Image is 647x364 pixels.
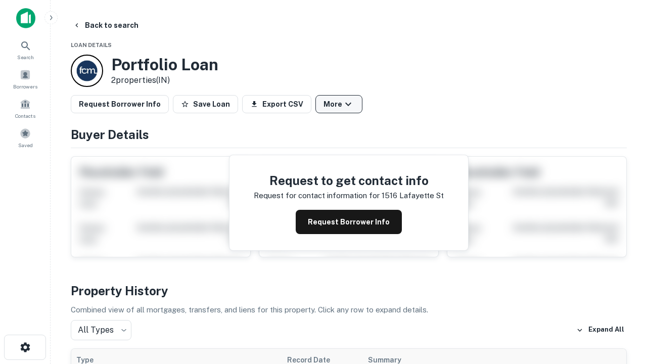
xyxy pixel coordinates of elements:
button: Request Borrower Info [296,210,402,234]
button: Export CSV [242,95,311,113]
h4: Buyer Details [71,125,627,144]
p: 2 properties (IN) [111,74,218,86]
iframe: Chat Widget [596,251,647,299]
span: Search [17,53,34,61]
a: Borrowers [3,65,48,93]
span: Borrowers [13,82,37,90]
div: All Types [71,320,131,340]
img: capitalize-icon.png [16,8,35,28]
p: 1516 lafayette st [382,190,444,202]
p: Combined view of all mortgages, transfers, and liens for this property. Click any row to expand d... [71,304,627,316]
button: Request Borrower Info [71,95,169,113]
a: Search [3,36,48,63]
button: More [315,95,362,113]
span: Saved [18,141,33,149]
a: Contacts [3,95,48,122]
button: Save Loan [173,95,238,113]
span: Contacts [15,112,35,120]
button: Expand All [574,323,627,338]
button: Back to search [69,16,143,34]
a: Saved [3,124,48,151]
p: Request for contact information for [254,190,380,202]
span: Loan Details [71,42,112,48]
h3: Portfolio Loan [111,55,218,74]
h4: Property History [71,282,627,300]
h4: Request to get contact info [254,171,444,190]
